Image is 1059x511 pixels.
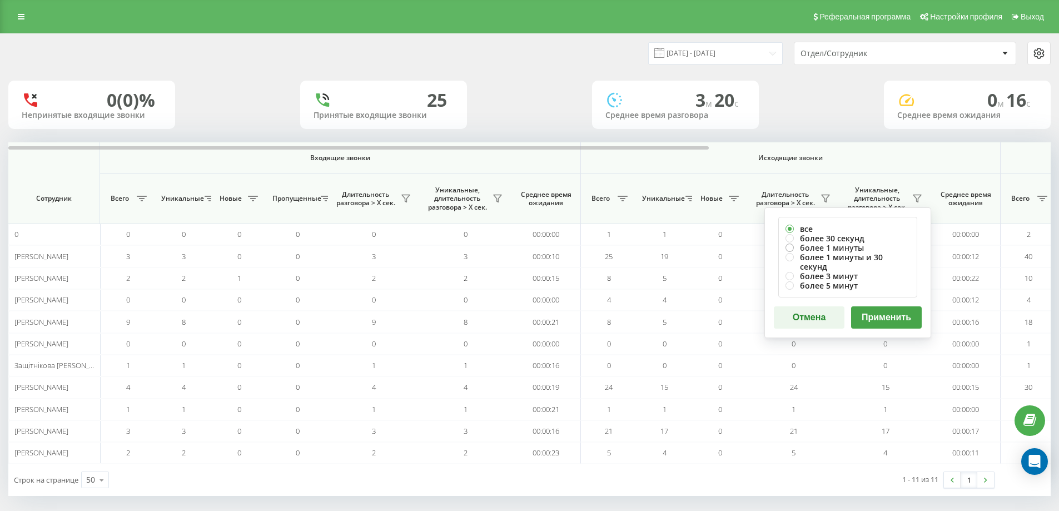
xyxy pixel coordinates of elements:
[126,448,130,458] span: 2
[961,472,977,488] a: 1
[607,153,975,162] span: Исходящие звонки
[607,295,611,305] span: 4
[698,194,725,203] span: Новые
[1027,339,1031,349] span: 1
[14,360,111,370] span: Защітнікова [PERSON_NAME]
[1021,12,1044,21] span: Выход
[464,295,468,305] span: 0
[718,404,722,414] span: 0
[660,426,668,436] span: 17
[126,426,130,436] span: 3
[334,190,397,207] span: Длительность разговора > Х сек.
[296,229,300,239] span: 0
[511,267,581,289] td: 00:00:15
[126,273,130,283] span: 2
[182,295,186,305] span: 0
[511,355,581,376] td: 00:00:16
[217,194,245,203] span: Новые
[372,273,376,283] span: 2
[718,273,722,283] span: 0
[882,382,889,392] span: 15
[126,360,130,370] span: 1
[296,339,300,349] span: 0
[14,339,68,349] span: [PERSON_NAME]
[372,251,376,261] span: 3
[1025,382,1032,392] span: 30
[237,295,241,305] span: 0
[237,229,241,239] span: 0
[464,273,468,283] span: 2
[1021,448,1048,475] div: Open Intercom Messenger
[718,229,722,239] span: 0
[372,295,376,305] span: 0
[931,420,1001,442] td: 00:00:17
[296,251,300,261] span: 0
[14,317,68,327] span: [PERSON_NAME]
[182,382,186,392] span: 4
[663,448,667,458] span: 4
[883,448,887,458] span: 4
[14,382,68,392] span: [PERSON_NAME]
[785,234,910,243] label: более 30 секунд
[718,251,722,261] span: 0
[237,339,241,349] span: 0
[161,194,201,203] span: Уникальные
[14,404,68,414] span: [PERSON_NAME]
[663,229,667,239] span: 1
[237,273,241,283] span: 1
[126,229,130,239] span: 0
[1027,404,1031,414] span: 2
[607,339,611,349] span: 0
[464,317,468,327] span: 8
[372,448,376,458] span: 2
[511,420,581,442] td: 00:00:16
[605,426,613,436] span: 21
[774,306,844,329] button: Отмена
[511,289,581,311] td: 00:00:00
[372,404,376,414] span: 1
[126,317,130,327] span: 9
[931,267,1001,289] td: 00:00:22
[883,360,887,370] span: 0
[931,245,1001,267] td: 00:00:12
[182,317,186,327] span: 8
[314,111,454,120] div: Принятые входящие звонки
[785,271,910,281] label: более 3 минут
[883,404,887,414] span: 1
[607,448,611,458] span: 5
[237,317,241,327] span: 0
[718,360,722,370] span: 0
[845,186,909,212] span: Уникальные, длительность разговора > Х сек.
[182,448,186,458] span: 2
[296,360,300,370] span: 0
[372,426,376,436] span: 3
[785,224,910,234] label: все
[714,88,739,112] span: 20
[296,404,300,414] span: 0
[1025,317,1032,327] span: 18
[237,448,241,458] span: 0
[126,339,130,349] span: 0
[663,317,667,327] span: 5
[785,243,910,252] label: более 1 минуты
[372,339,376,349] span: 0
[792,404,796,414] span: 1
[902,474,938,485] div: 1 - 11 из 11
[511,442,581,464] td: 00:00:23
[14,448,68,458] span: [PERSON_NAME]
[296,448,300,458] span: 0
[464,404,468,414] span: 1
[997,97,1006,110] span: м
[931,289,1001,311] td: 00:00:12
[296,317,300,327] span: 0
[785,252,910,271] label: более 1 минуты и 30 секунд
[663,273,667,283] span: 5
[14,273,68,283] span: [PERSON_NAME]
[464,426,468,436] span: 3
[663,339,667,349] span: 0
[511,376,581,398] td: 00:00:19
[372,382,376,392] span: 4
[14,475,78,485] span: Строк на странице
[511,399,581,420] td: 00:00:21
[607,317,611,327] span: 8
